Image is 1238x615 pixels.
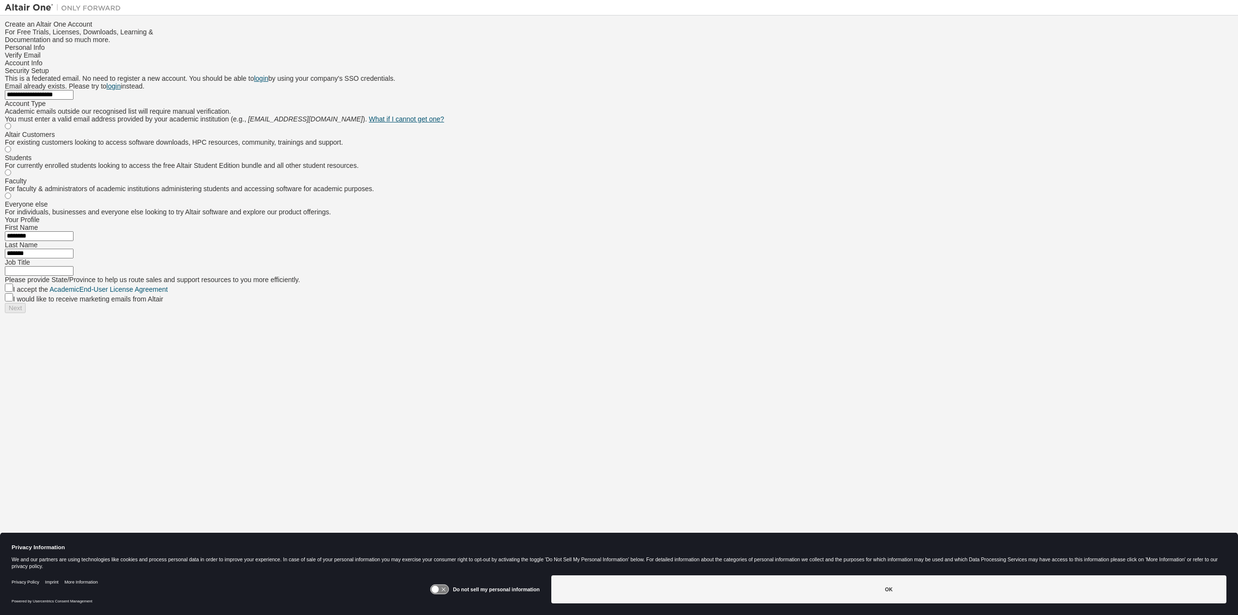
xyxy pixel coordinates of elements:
img: Altair One [5,3,126,13]
div: You must enter a valid email address provided by your academic institution (e.g., ). [5,115,1233,123]
div: Your Profile [5,216,1233,224]
label: Job Title [5,258,30,266]
div: Security Setup [5,67,1233,75]
label: Last Name [5,241,38,249]
div: Account Type [5,100,1233,107]
a: login [254,75,268,82]
div: For faculty & administrators of academic institutions administering students and accessing softwa... [5,185,1233,193]
span: [EMAIL_ADDRESS][DOMAIN_NAME] [248,115,363,123]
div: Account Info [5,59,1233,67]
div: For individuals, businesses and everyone else looking to try Altair software and explore our prod... [5,208,1233,216]
div: For currently enrolled students looking to access the free Altair Student Edition bundle and all ... [5,162,1233,169]
div: Students [5,154,1233,162]
a: What if I cannot get one? [369,115,444,123]
a: Academic End-User License Agreement [50,285,168,293]
div: Email already exists. Please try to instead. [5,82,1233,90]
label: First Name [5,224,38,231]
div: For Free Trials, Licenses, Downloads, Learning & Documentation and so much more. [5,28,1233,44]
div: For existing customers looking to access software downloads, HPC resources, community, trainings ... [5,138,1233,146]
div: Please provide State/Province to help us route sales and support resources to you more efficiently. [5,276,1233,284]
div: Verify Email [5,51,1233,59]
label: I would like to receive marketing emails from Altair [13,295,163,303]
div: Read and acccept EULA to continue [5,303,1233,313]
div: Academic emails outside our recognised list will require manual verification. [5,107,1233,115]
div: This is a federated email. No need to register a new account. You should be able to by using your... [5,75,1233,82]
button: Next [5,303,26,313]
div: Faculty [5,177,1233,185]
div: Altair Customers [5,131,1233,138]
div: Personal Info [5,44,1233,51]
div: Create an Altair One Account [5,20,1233,28]
div: Everyone else [5,200,1233,208]
label: I accept the [13,285,168,293]
a: login [106,82,121,90]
